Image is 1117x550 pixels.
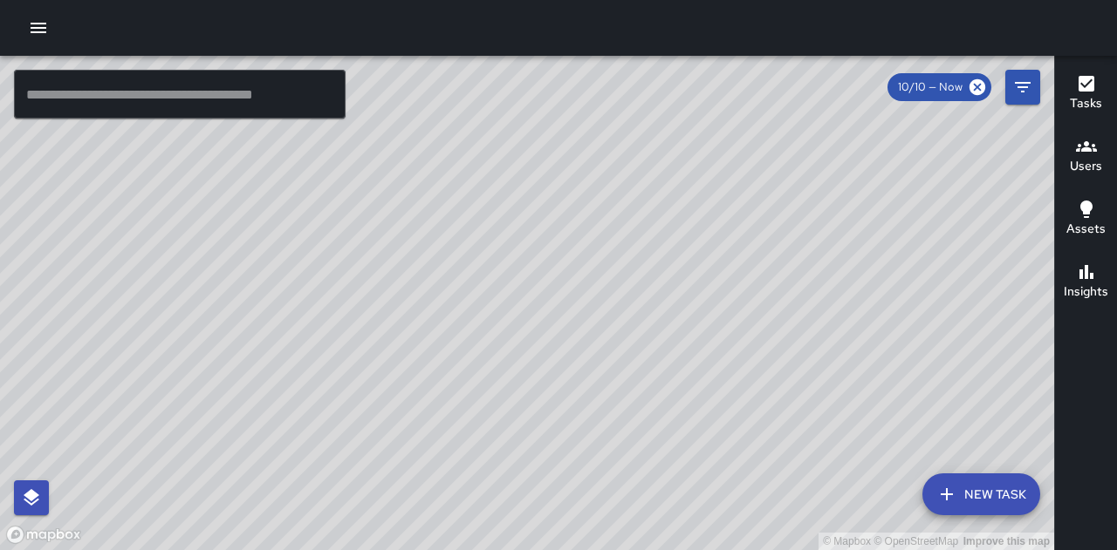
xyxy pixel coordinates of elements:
[922,473,1040,515] button: New Task
[1005,70,1040,105] button: Filters
[887,78,973,96] span: 10/10 — Now
[1055,188,1117,251] button: Assets
[1055,251,1117,314] button: Insights
[1070,94,1102,113] h6: Tasks
[1070,157,1102,176] h6: Users
[1066,220,1106,239] h6: Assets
[1064,282,1108,302] h6: Insights
[1055,63,1117,126] button: Tasks
[887,73,991,101] div: 10/10 — Now
[1055,126,1117,188] button: Users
